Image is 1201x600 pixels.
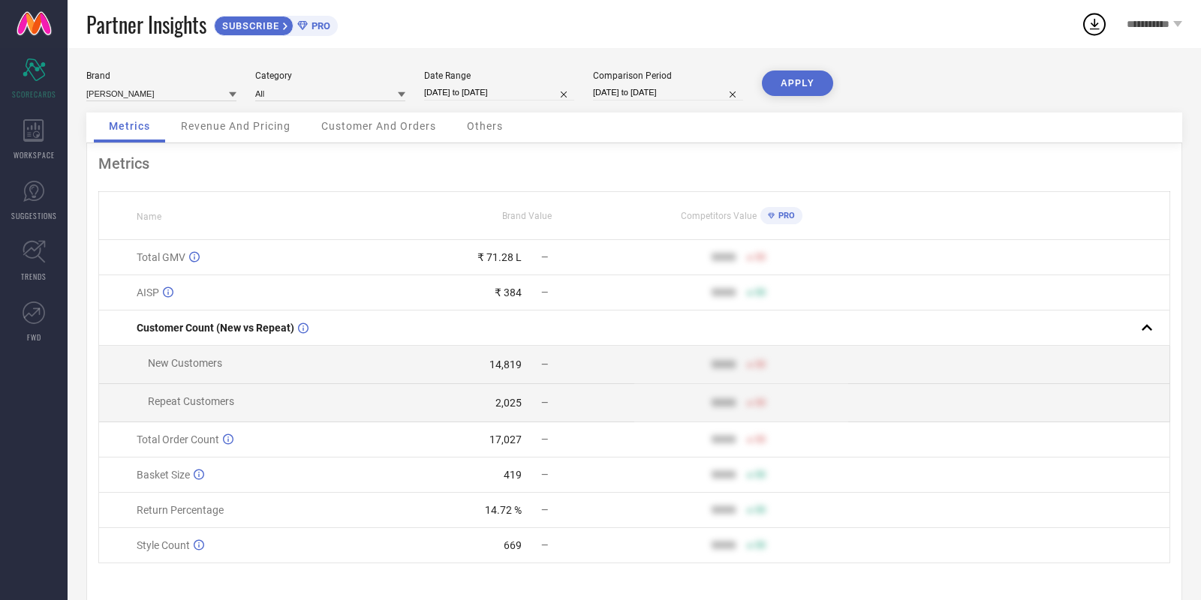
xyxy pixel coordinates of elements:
span: FWD [27,331,41,343]
span: TRENDS [21,271,47,282]
div: Date Range [424,70,574,81]
span: — [541,434,548,445]
div: Brand [86,70,236,81]
span: — [541,505,548,515]
button: APPLY [762,70,833,96]
span: 50 [755,469,766,480]
span: — [541,469,548,480]
span: Repeat Customers [148,395,234,407]
span: — [541,287,548,298]
div: 9999 [712,504,736,516]
span: SUBSCRIBE [215,20,283,31]
div: 419 [504,469,522,481]
span: Basket Size [137,469,190,481]
span: — [541,397,548,408]
div: Category [255,70,405,81]
div: 9999 [712,358,736,370]
span: 50 [755,434,766,445]
input: Select date range [424,85,574,100]
span: 50 [755,540,766,550]
span: Revenue And Pricing [181,120,290,132]
div: 9999 [712,286,736,298]
div: Open download list [1081,10,1108,37]
span: PRO [775,211,795,220]
div: 9999 [712,433,736,445]
div: 9999 [712,397,736,409]
div: 14.72 % [485,504,522,516]
a: SUBSCRIBEPRO [214,12,338,36]
span: 50 [755,252,766,262]
span: Customer And Orders [321,120,436,132]
span: 50 [755,397,766,408]
span: 50 [755,359,766,370]
span: Total GMV [137,251,185,263]
input: Select comparison period [593,85,743,100]
span: Partner Insights [86,9,206,40]
span: Others [467,120,503,132]
span: SCORECARDS [12,88,56,100]
span: Brand Value [502,211,552,221]
div: Metrics [98,154,1170,172]
span: WORKSPACE [14,149,55,160]
span: — [541,252,548,262]
div: 17,027 [489,433,522,445]
span: PRO [308,20,330,31]
span: Metrics [109,120,150,132]
div: 14,819 [489,358,522,370]
span: AISP [137,286,159,298]
div: 2,025 [495,397,522,409]
span: SUGGESTIONS [11,210,57,221]
span: New Customers [148,357,222,369]
div: 9999 [712,251,736,263]
div: 9999 [712,469,736,481]
div: Comparison Period [593,70,743,81]
div: 9999 [712,539,736,551]
span: Customer Count (New vs Repeat) [137,322,294,334]
span: Return Percentage [137,504,224,516]
span: 50 [755,287,766,298]
span: Name [137,211,161,222]
span: Competitors Value [681,211,757,221]
div: ₹ 384 [495,286,522,298]
span: 50 [755,505,766,515]
span: — [541,359,548,370]
span: Total Order Count [137,433,219,445]
div: 669 [504,539,522,551]
span: Style Count [137,539,190,551]
div: ₹ 71.28 L [477,251,522,263]
span: — [541,540,548,550]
